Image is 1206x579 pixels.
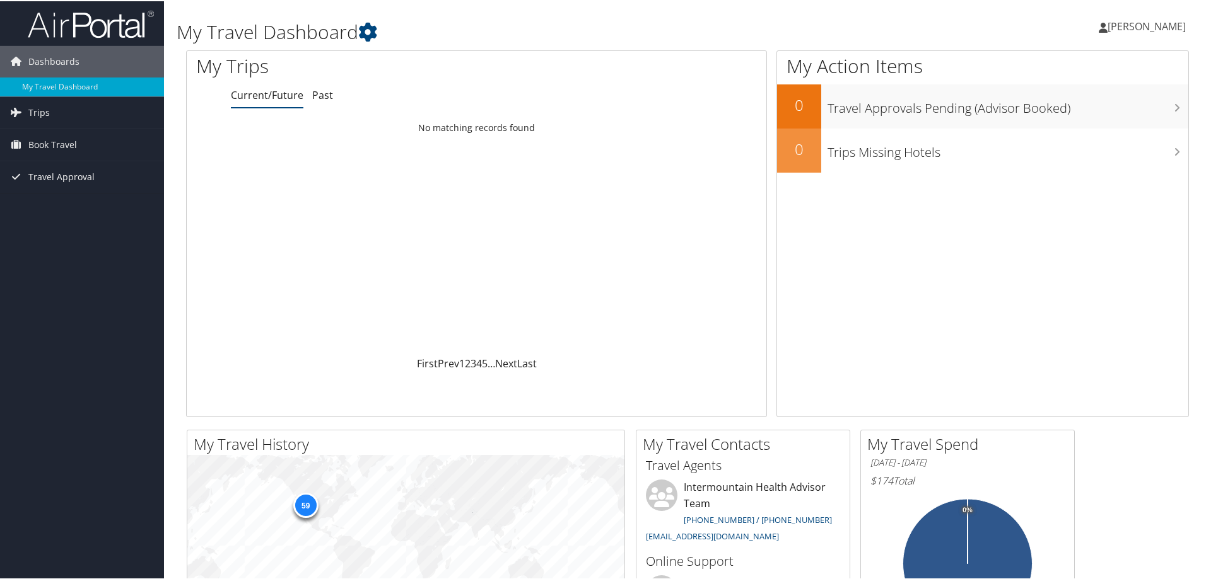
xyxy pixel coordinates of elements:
a: 2 [465,355,471,369]
h3: Travel Agents [646,456,840,473]
h6: Total [870,473,1065,486]
a: Prev [438,355,459,369]
span: $174 [870,473,893,486]
h1: My Action Items [777,52,1188,78]
a: First [417,355,438,369]
a: 3 [471,355,476,369]
h1: My Trips [196,52,515,78]
h3: Travel Approvals Pending (Advisor Booked) [828,92,1188,116]
a: [EMAIL_ADDRESS][DOMAIN_NAME] [646,529,779,541]
h2: My Travel Contacts [643,432,850,454]
img: airportal-logo.png [28,8,154,38]
span: … [488,355,495,369]
a: 0Travel Approvals Pending (Advisor Booked) [777,83,1188,127]
a: 0Trips Missing Hotels [777,127,1188,171]
span: Book Travel [28,128,77,159]
a: Last [517,355,537,369]
span: Dashboards [28,45,79,76]
span: Travel Approval [28,160,95,192]
a: Current/Future [231,87,303,101]
h2: 0 [777,93,821,115]
tspan: 0% [963,505,973,513]
a: [PERSON_NAME] [1099,6,1198,44]
a: Past [312,87,333,101]
h1: My Travel Dashboard [177,18,858,44]
li: Intermountain Health Advisor Team [640,478,846,546]
h2: 0 [777,137,821,159]
h3: Online Support [646,551,840,569]
h2: My Travel History [194,432,624,454]
span: [PERSON_NAME] [1108,18,1186,32]
a: 5 [482,355,488,369]
div: 59 [293,491,318,517]
a: 4 [476,355,482,369]
h3: Trips Missing Hotels [828,136,1188,160]
a: Next [495,355,517,369]
span: Trips [28,96,50,127]
h6: [DATE] - [DATE] [870,456,1065,467]
a: [PHONE_NUMBER] / [PHONE_NUMBER] [684,513,832,524]
a: 1 [459,355,465,369]
td: No matching records found [187,115,766,138]
h2: My Travel Spend [867,432,1074,454]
